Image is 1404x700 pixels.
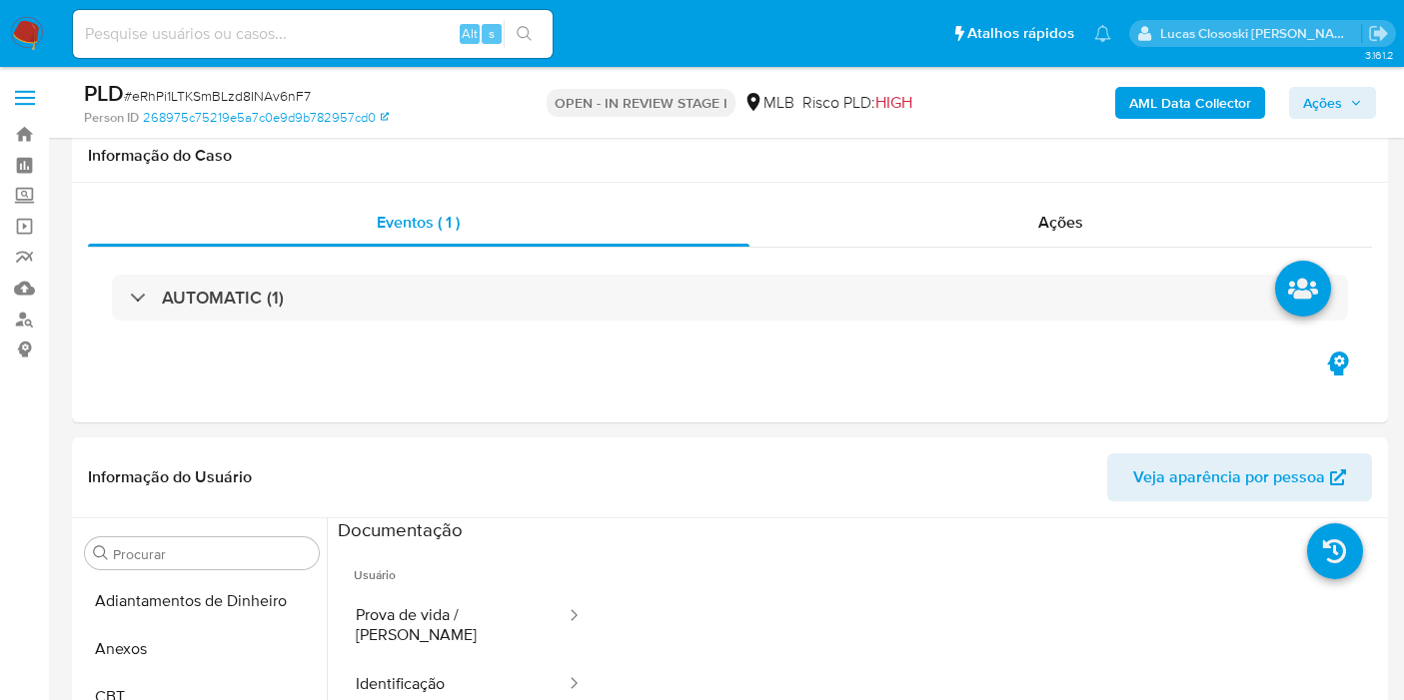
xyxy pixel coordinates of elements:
button: search-icon [504,20,545,48]
button: Veja aparência por pessoa [1107,453,1372,501]
span: s [489,24,495,43]
span: Ações [1303,87,1342,119]
input: Procurar [113,545,311,563]
button: AML Data Collector [1115,87,1265,119]
span: Eventos ( 1 ) [377,211,460,234]
a: 268975c75219e5a7c0e9d9b782957cd0 [143,109,389,127]
span: Ações [1038,211,1083,234]
span: # eRhPi1LTKSmBLzd8INAv6nF7 [124,86,311,106]
span: Alt [462,24,478,43]
h1: Informação do Usuário [88,467,252,487]
button: Adiantamentos de Dinheiro [77,577,327,625]
span: Risco PLD: [802,92,912,114]
button: Ações [1289,87,1376,119]
span: Veja aparência por pessoa [1133,453,1325,501]
b: AML Data Collector [1129,87,1251,119]
span: Atalhos rápidos [967,23,1074,44]
b: PLD [84,77,124,109]
button: Procurar [93,545,109,561]
button: Anexos [77,625,327,673]
b: Person ID [84,109,139,127]
div: AUTOMATIC (1) [112,275,1348,321]
p: OPEN - IN REVIEW STAGE I [547,89,735,117]
a: Notificações [1094,25,1111,42]
div: MLB [743,92,794,114]
input: Pesquise usuários ou casos... [73,21,553,47]
a: Sair [1368,23,1389,44]
p: lucas.clososki@mercadolivre.com [1160,24,1362,43]
span: HIGH [875,91,912,114]
h1: Informação do Caso [88,146,1372,166]
h3: AUTOMATIC (1) [162,287,284,309]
